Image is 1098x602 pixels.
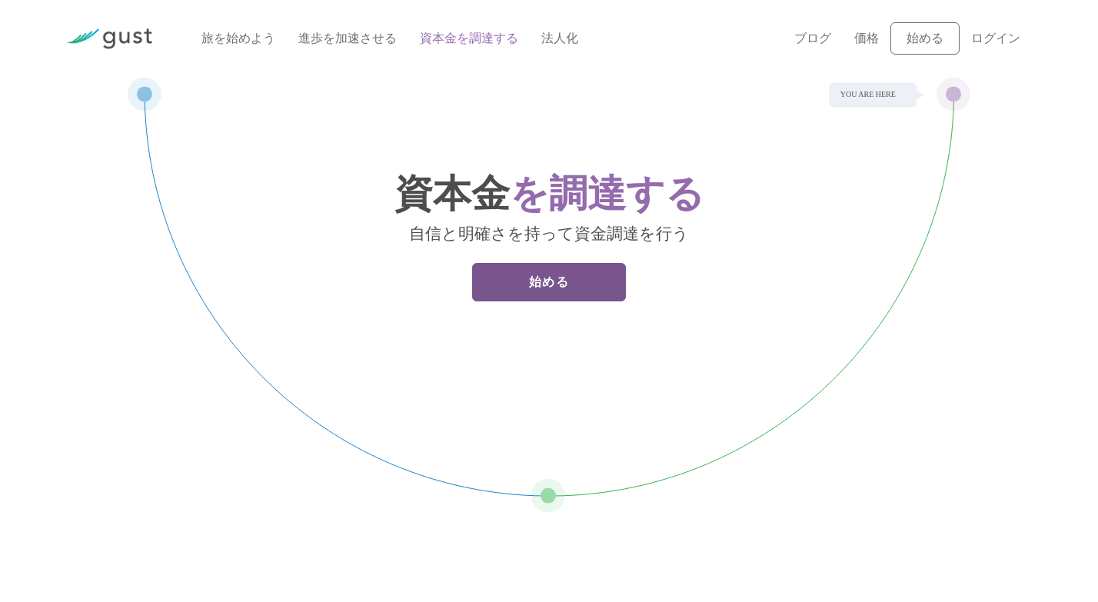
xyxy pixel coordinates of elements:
font: を調達する [510,172,704,218]
a: ログイン [971,31,1020,45]
img: ガストロゴ [66,28,152,49]
font: 資本金 [394,172,510,218]
a: 資本金を調達する [420,31,518,45]
font: 始める [529,274,570,290]
a: ブログ [794,31,831,45]
a: 旅を始めよう [201,31,275,45]
a: 法人化 [541,31,578,45]
a: 進歩を加速させる [298,31,397,45]
a: 始める [890,22,960,55]
a: 価格 [854,31,879,45]
a: 始める [472,263,626,301]
font: 始める [907,31,943,45]
font: 自信と明確さを持って資金調達を行う [409,225,689,244]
